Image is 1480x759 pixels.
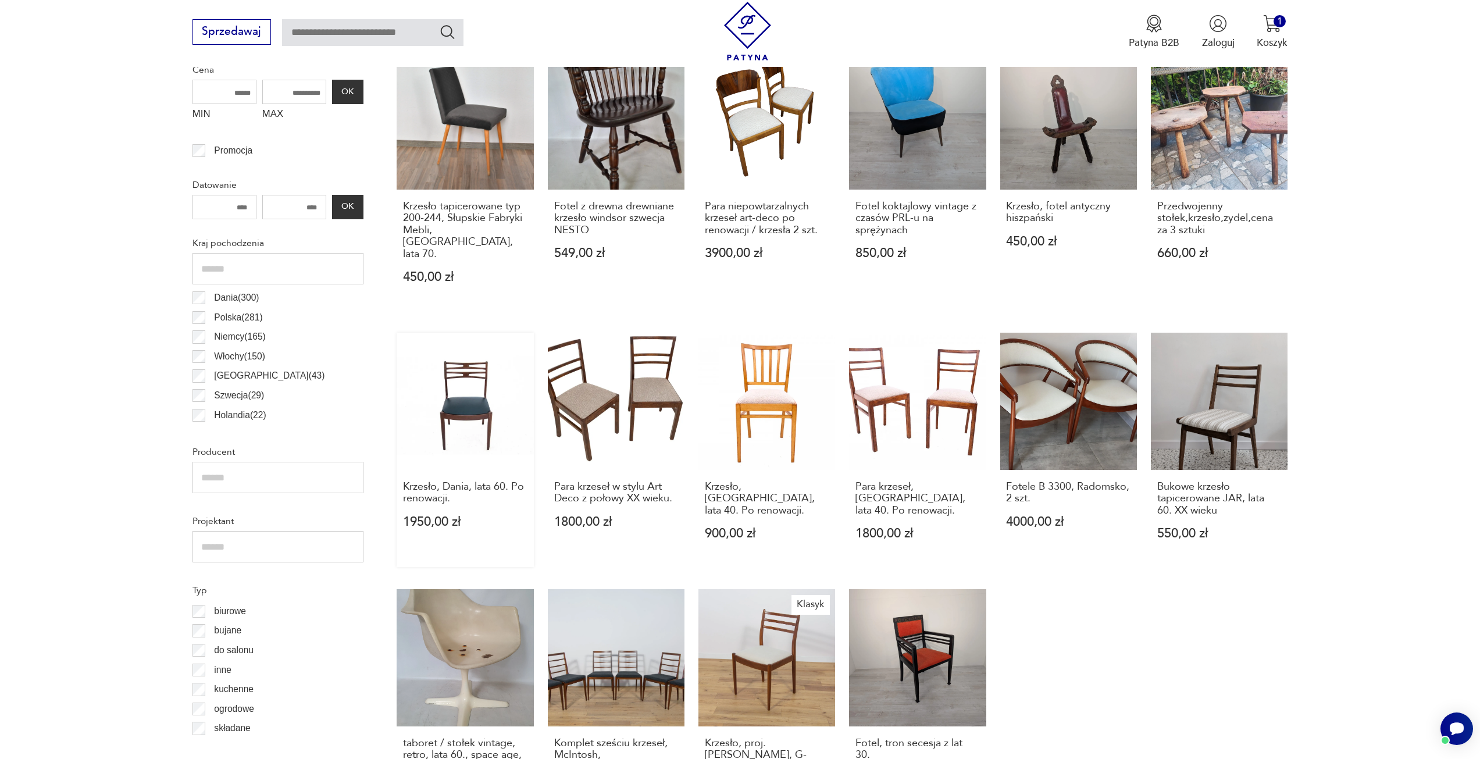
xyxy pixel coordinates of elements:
label: MAX [262,104,326,126]
iframe: Smartsupp widget button [1440,712,1473,745]
p: 1800,00 zł [554,516,679,528]
p: Projektant [192,514,363,529]
a: Krzesło, fotel antyczny hiszpańskiKrzesło, fotel antyczny hiszpański450,00 zł [1000,53,1137,311]
button: OK [332,195,363,219]
p: Kraj pochodzenia [192,236,363,251]
p: kuchenne [214,682,254,697]
h3: Krzesło tapicerowane typ 200-244, Słupskie Fabryki Mebli, [GEOGRAPHIC_DATA], lata 70. [403,201,527,260]
label: MIN [192,104,256,126]
p: Szwecja ( 29 ) [214,388,264,403]
p: do salonu [214,643,254,658]
h3: Krzesło, [GEOGRAPHIC_DATA], lata 40. Po renowacji. [705,481,829,516]
h3: Fotel z drewna drewniane krzesło windsor szwecja NESTO [554,201,679,236]
a: Przedwojenny stołek,krzesło,zydel,cena za 3 sztukiPrzedwojenny stołek,krzesło,zydel,cena za 3 szt... [1151,53,1288,311]
p: Polska ( 281 ) [214,310,262,325]
a: Para niepowtarzalnych krzeseł art-deco po renowacji / krzesła 2 szt.Para niepowtarzalnych krzeseł... [698,53,835,311]
a: Sprzedawaj [192,28,271,37]
button: 1Koszyk [1257,15,1288,49]
a: Fotele B 3300, Radomsko, 2 szt.Fotele B 3300, Radomsko, 2 szt.4000,00 zł [1000,333,1137,567]
p: 4000,00 zł [1006,516,1130,528]
a: Bukowe krzesło tapicerowane JAR, lata 60. XX wiekuBukowe krzesło tapicerowane JAR, lata 60. XX wi... [1151,333,1288,567]
p: 900,00 zł [705,528,829,540]
h3: Bukowe krzesło tapicerowane JAR, lata 60. XX wieku [1157,481,1282,516]
p: 550,00 zł [1157,528,1282,540]
a: Krzesło, Dania, lata 60. Po renowacji.Krzesło, Dania, lata 60. Po renowacji.1950,00 zł [397,333,533,567]
p: Holandia ( 22 ) [214,408,266,423]
h3: Para niepowtarzalnych krzeseł art-deco po renowacji / krzesła 2 szt. [705,201,829,236]
a: Para krzeseł w stylu Art Deco z połowy XX wieku.Para krzeseł w stylu Art Deco z połowy XX wieku.1... [548,333,684,567]
button: OK [332,80,363,104]
a: Krzesło tapicerowane typ 200-244, Słupskie Fabryki Mebli, Polska, lata 70.Krzesło tapicerowane ty... [397,53,533,311]
a: Fotel koktajlowy vintage z czasów PRL-u na sprężynachFotel koktajlowy vintage z czasów PRL-u na s... [849,53,986,311]
h3: Para krzeseł w stylu Art Deco z połowy XX wieku. [554,481,679,505]
button: Zaloguj [1202,15,1235,49]
a: Krzesło, Polska, lata 40. Po renowacji.Krzesło, [GEOGRAPHIC_DATA], lata 40. Po renowacji.900,00 zł [698,333,835,567]
p: 1800,00 zł [855,528,980,540]
p: Patyna B2B [1129,36,1179,49]
p: biurowe [214,604,246,619]
h3: Krzesło, fotel antyczny hiszpański [1006,201,1130,225]
p: Typ [192,583,363,598]
p: Producent [192,444,363,459]
p: 450,00 zł [403,271,527,283]
p: Promocja [214,143,252,158]
p: 850,00 zł [855,247,980,259]
a: Para krzeseł, Polska, lata 40. Po renowacji.Para krzeseł, [GEOGRAPHIC_DATA], lata 40. Po renowacj... [849,333,986,567]
p: bujane [214,623,241,638]
p: 549,00 zł [554,247,679,259]
p: składane [214,721,250,736]
p: 3900,00 zł [705,247,829,259]
p: 1950,00 zł [403,516,527,528]
button: Szukaj [439,23,456,40]
p: Zaloguj [1202,36,1235,49]
p: Dania ( 300 ) [214,290,259,305]
p: taboret [214,740,242,756]
a: Fotel z drewna drewniane krzesło windsor szwecja NESTOFotel z drewna drewniane krzesło windsor sz... [548,53,684,311]
p: Włochy ( 150 ) [214,349,265,364]
img: Ikona koszyka [1263,15,1281,33]
p: 450,00 zł [1006,236,1130,248]
img: Patyna - sklep z meblami i dekoracjami vintage [718,2,777,60]
img: Ikona medalu [1145,15,1163,33]
p: Czechy ( 21 ) [214,427,261,442]
p: Koszyk [1257,36,1288,49]
h3: Przedwojenny stołek,krzesło,zydel,cena za 3 sztuki [1157,201,1282,236]
p: 660,00 zł [1157,247,1282,259]
h3: Fotele B 3300, Radomsko, 2 szt. [1006,481,1130,505]
p: Cena [192,62,363,77]
h3: Fotel koktajlowy vintage z czasów PRL-u na sprężynach [855,201,980,236]
button: Patyna B2B [1129,15,1179,49]
p: Niemcy ( 165 ) [214,329,265,344]
img: Ikonka użytkownika [1209,15,1227,33]
p: ogrodowe [214,701,254,717]
div: 1 [1274,15,1286,27]
h3: Krzesło, Dania, lata 60. Po renowacji. [403,481,527,505]
a: Ikona medaluPatyna B2B [1129,15,1179,49]
p: [GEOGRAPHIC_DATA] ( 43 ) [214,368,324,383]
button: Sprzedawaj [192,19,271,45]
p: Datowanie [192,177,363,193]
h3: Para krzeseł, [GEOGRAPHIC_DATA], lata 40. Po renowacji. [855,481,980,516]
p: inne [214,662,231,678]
